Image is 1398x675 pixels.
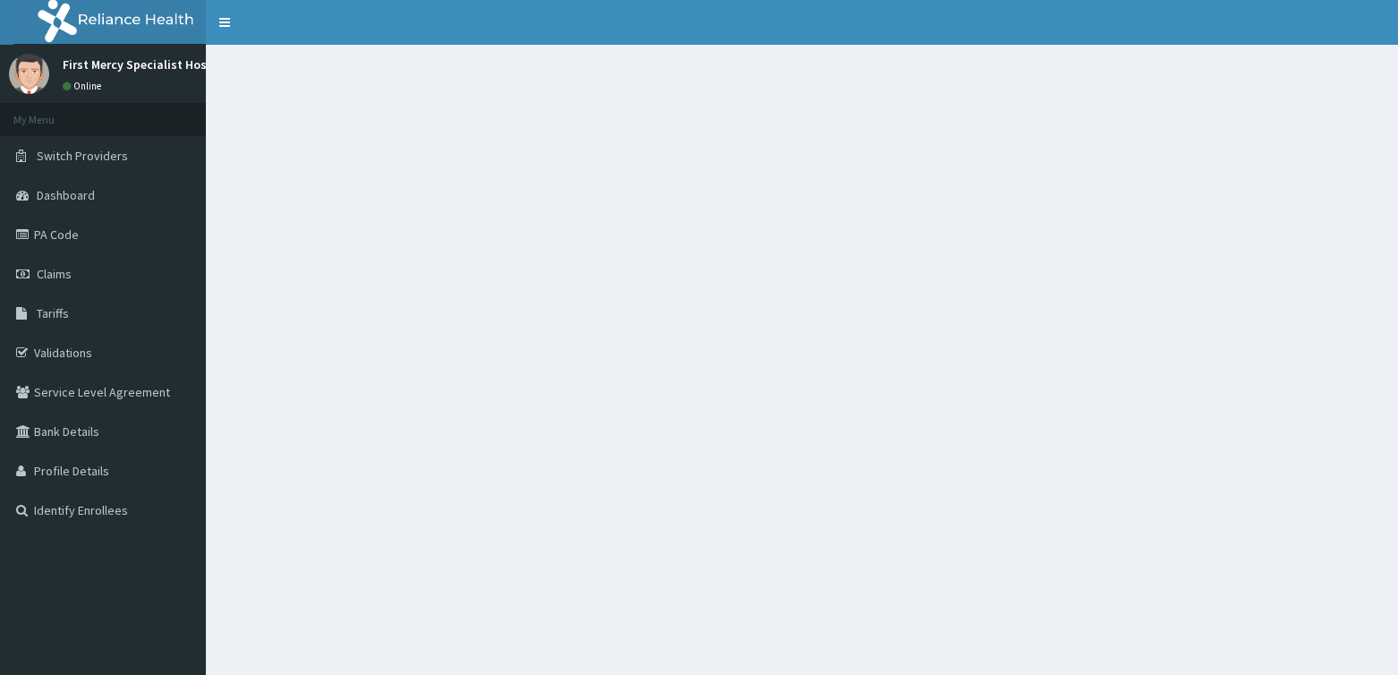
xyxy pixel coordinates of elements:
[63,80,106,92] a: Online
[37,187,95,203] span: Dashboard
[37,148,128,164] span: Switch Providers
[63,58,234,71] p: First Mercy Specialist Hospital
[9,54,49,94] img: User Image
[37,266,72,282] span: Claims
[37,305,69,321] span: Tariffs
